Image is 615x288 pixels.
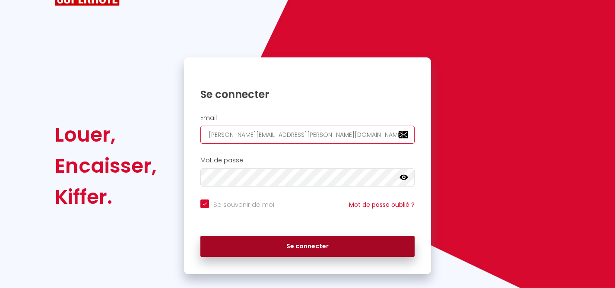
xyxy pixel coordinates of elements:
[200,157,415,164] h2: Mot de passe
[55,119,157,150] div: Louer,
[349,200,415,209] a: Mot de passe oublié ?
[55,150,157,181] div: Encaisser,
[7,3,33,29] button: Ouvrir le widget de chat LiveChat
[200,88,415,101] h1: Se connecter
[200,126,415,144] input: Ton Email
[55,181,157,212] div: Kiffer.
[200,236,415,257] button: Se connecter
[200,114,415,122] h2: Email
